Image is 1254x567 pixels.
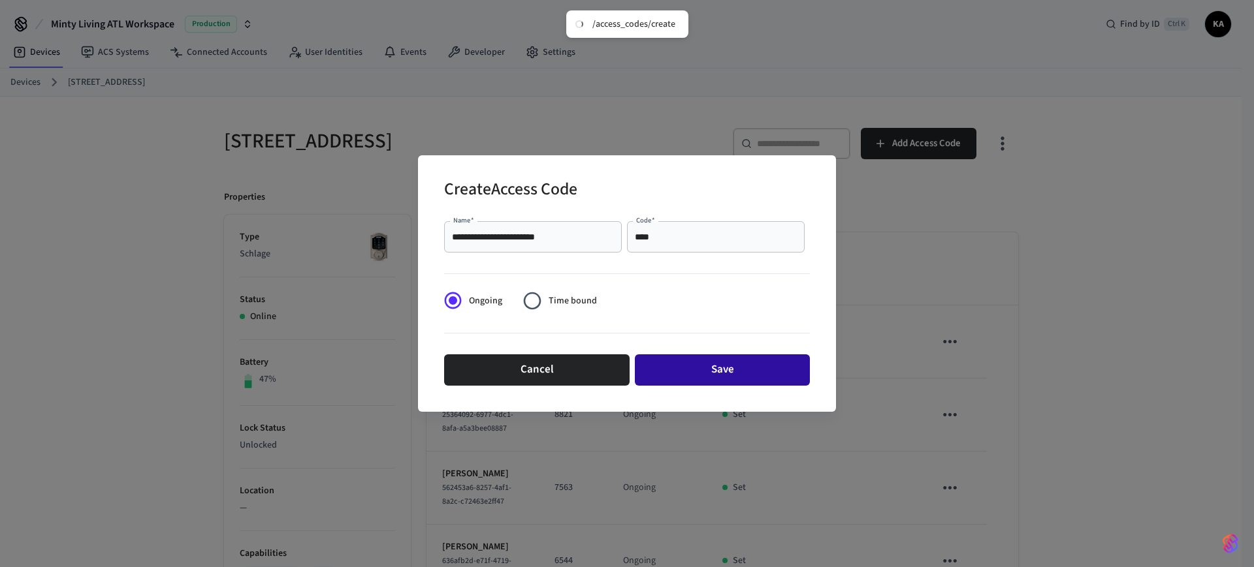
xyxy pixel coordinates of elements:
label: Name [453,215,474,225]
span: Ongoing [469,294,502,308]
button: Cancel [444,354,630,386]
h2: Create Access Code [444,171,577,211]
img: SeamLogoGradient.69752ec5.svg [1223,533,1238,554]
label: Code [636,215,655,225]
span: Time bound [549,294,597,308]
div: /access_codes/create [592,18,675,30]
button: Save [635,354,810,386]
